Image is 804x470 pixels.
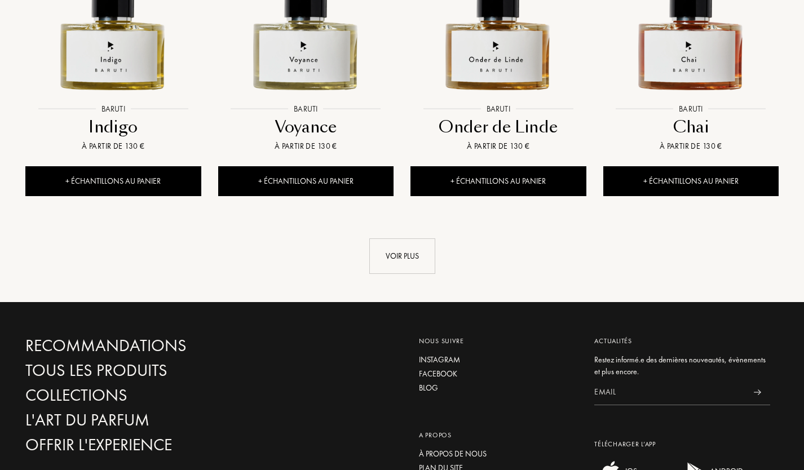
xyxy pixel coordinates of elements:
[419,430,578,440] div: A propos
[419,448,578,460] a: À propos de nous
[419,368,578,380] a: Facebook
[218,166,394,196] div: + Échantillons au panier
[223,140,390,152] div: À partir de 130 €
[410,166,586,196] div: + Échantillons au panier
[25,435,265,455] a: Offrir l'experience
[594,439,770,449] div: Télécharger L’app
[603,166,779,196] div: + Échantillons au panier
[25,336,265,356] a: Recommandations
[419,382,578,394] a: Blog
[594,354,770,378] div: Restez informé.e des dernières nouveautés, évènements et plus encore.
[25,166,201,196] div: + Échantillons au panier
[754,389,761,395] img: news_send.svg
[25,410,265,430] a: L'Art du Parfum
[25,385,265,405] a: Collections
[415,140,582,152] div: À partir de 130 €
[608,140,775,152] div: À partir de 130 €
[594,336,770,346] div: Actualités
[419,336,578,346] div: Nous suivre
[30,140,197,152] div: À partir de 130 €
[25,361,265,380] a: Tous les produits
[369,238,435,274] div: Voir plus
[419,354,578,366] a: Instagram
[594,380,745,405] input: Email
